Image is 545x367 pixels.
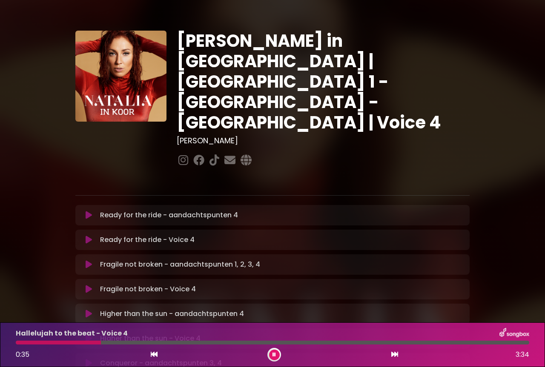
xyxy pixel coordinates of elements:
[100,284,196,294] p: Fragile not broken - Voice 4
[16,350,29,359] span: 0:35
[177,136,470,145] h3: [PERSON_NAME]
[75,31,166,122] img: YTVS25JmS9CLUqXqkEhs
[499,328,529,339] img: songbox-logo-white.png
[100,309,244,319] p: Higher than the sun - aandachtspunten 4
[516,350,529,360] span: 3:34
[16,328,128,339] p: Hallelujah to the beat - Voice 4
[100,259,260,270] p: Fragile not broken - aandachtspunten 1, 2, 3, 4
[100,210,238,220] p: Ready for the ride - aandachtspunten 4
[177,31,470,133] h1: [PERSON_NAME] in [GEOGRAPHIC_DATA] | [GEOGRAPHIC_DATA] 1 - [GEOGRAPHIC_DATA] - [GEOGRAPHIC_DATA] ...
[100,235,195,245] p: Ready for the ride - Voice 4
